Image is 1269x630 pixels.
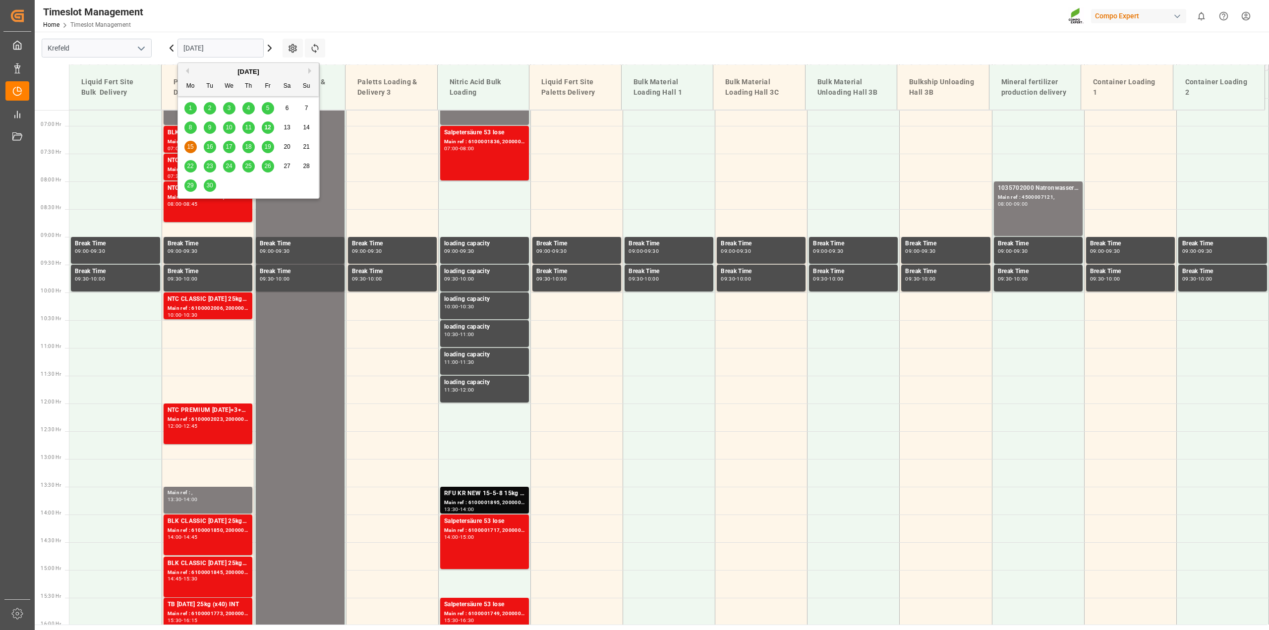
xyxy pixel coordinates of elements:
[459,388,460,392] div: -
[168,424,182,428] div: 12:00
[274,249,275,253] div: -
[41,260,61,266] span: 09:30 Hr
[444,618,459,623] div: 15:30
[223,160,235,172] div: Choose Wednesday, September 24th, 2025
[281,80,293,93] div: Sa
[204,102,216,115] div: Choose Tuesday, September 2nd, 2025
[242,141,255,153] div: Choose Thursday, September 18th, 2025
[168,202,182,206] div: 08:00
[459,618,460,623] div: -
[1182,277,1197,281] div: 09:30
[226,163,232,170] span: 24
[168,569,248,577] div: Main ref : 6100001845, 2000000973
[281,121,293,134] div: Choose Saturday, September 13th, 2025
[460,388,474,392] div: 12:00
[352,277,366,281] div: 09:30
[643,277,644,281] div: -
[168,193,248,202] div: Main ref : 6100001856, 2000000929
[813,267,894,277] div: Break Time
[75,277,89,281] div: 09:30
[168,559,248,569] div: BLK CLASSIC [DATE] 25kg(x40)D,EN,PL,FNLBT SPORT [DATE] 25%UH 3M 25kg (x40) INTNTC PREMIUM [DATE] ...
[352,239,433,249] div: Break Time
[183,424,198,428] div: 12:45
[133,41,148,56] button: open menu
[1104,249,1105,253] div: -
[998,193,1079,202] div: Main ref : 4500007121,
[276,277,290,281] div: 10:00
[922,277,936,281] div: 10:00
[920,249,921,253] div: -
[75,249,89,253] div: 09:00
[266,105,270,112] span: 5
[168,249,182,253] div: 09:00
[168,610,248,618] div: Main ref : 6100001773, 2000001428
[998,183,1079,193] div: 1035702000 Natronwasserglas
[206,143,213,150] span: 16
[444,499,525,507] div: Main ref : 6100001895, 2000001512
[352,249,366,253] div: 09:00
[260,277,274,281] div: 09:30
[368,277,382,281] div: 10:00
[444,128,525,138] div: Salpetersäure 53 lose
[551,277,552,281] div: -
[41,399,61,404] span: 12:00 Hr
[281,102,293,115] div: Choose Saturday, September 6th, 2025
[168,618,182,623] div: 15:30
[168,146,182,151] div: 07:00
[460,618,474,623] div: 16:30
[245,143,251,150] span: 18
[300,141,313,153] div: Choose Sunday, September 21st, 2025
[75,267,156,277] div: Break Time
[184,141,197,153] div: Choose Monday, September 15th, 2025
[181,497,183,502] div: -
[41,371,61,377] span: 11:30 Hr
[352,267,433,277] div: Break Time
[226,143,232,150] span: 17
[1181,73,1257,102] div: Container Loading 2
[444,277,459,281] div: 09:30
[444,610,525,618] div: Main ref : 6100001749, 2000001451
[1106,277,1120,281] div: 10:00
[353,73,429,102] div: Paletts Loading & Delivery 3
[223,141,235,153] div: Choose Wednesday, September 17th, 2025
[168,166,248,174] div: Main ref : 6100001750, 2000001283
[552,277,567,281] div: 10:00
[242,80,255,93] div: Th
[43,21,59,28] a: Home
[242,121,255,134] div: Choose Thursday, September 11th, 2025
[260,249,274,253] div: 09:00
[181,99,316,195] div: month 2025-09
[1090,267,1171,277] div: Break Time
[1104,277,1105,281] div: -
[262,141,274,153] div: Choose Friday, September 19th, 2025
[829,249,843,253] div: 09:30
[444,249,459,253] div: 09:00
[89,249,91,253] div: -
[1182,267,1263,277] div: Break Time
[1090,239,1171,249] div: Break Time
[1090,249,1104,253] div: 09:00
[920,277,921,281] div: -
[41,593,61,599] span: 15:30 Hr
[444,535,459,539] div: 14:00
[813,73,889,102] div: Bulk Material Unloading Hall 3B
[187,182,193,189] span: 29
[168,277,182,281] div: 09:30
[208,124,212,131] span: 9
[813,249,827,253] div: 09:00
[168,576,182,581] div: 14:45
[1014,277,1028,281] div: 10:00
[735,249,737,253] div: -
[444,239,525,249] div: loading capacity
[91,277,105,281] div: 10:00
[184,121,197,134] div: Choose Monday, September 8th, 2025
[184,102,197,115] div: Choose Monday, September 1st, 2025
[75,239,156,249] div: Break Time
[183,576,198,581] div: 15:30
[262,160,274,172] div: Choose Friday, September 26th, 2025
[998,202,1012,206] div: 08:00
[629,277,643,281] div: 09:30
[245,163,251,170] span: 25
[460,146,474,151] div: 08:00
[77,73,153,102] div: Liquid Fert Site Bulk Delivery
